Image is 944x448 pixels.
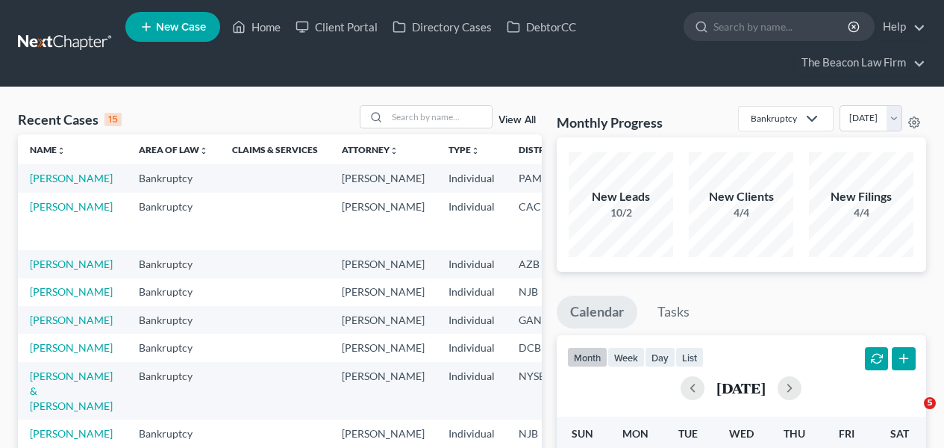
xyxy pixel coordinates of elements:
td: [PERSON_NAME] [330,250,437,278]
td: Bankruptcy [127,362,220,420]
td: [PERSON_NAME] [330,362,437,420]
i: unfold_more [57,146,66,155]
td: Bankruptcy [127,193,220,250]
span: Fri [839,427,854,440]
span: Sat [890,427,909,440]
td: Individual [437,250,507,278]
td: [PERSON_NAME] [330,420,437,447]
td: Bankruptcy [127,164,220,192]
td: CACB [507,193,580,250]
a: [PERSON_NAME] [30,341,113,354]
button: day [645,347,675,367]
a: Directory Cases [385,13,499,40]
td: Bankruptcy [127,306,220,334]
td: Individual [437,193,507,250]
iframe: Intercom live chat [893,397,929,433]
span: Mon [622,427,648,440]
span: Wed [729,427,754,440]
td: [PERSON_NAME] [330,334,437,361]
div: New Clients [689,188,793,205]
td: PAMB [507,164,580,192]
div: 10/2 [569,205,673,220]
a: Help [875,13,925,40]
i: unfold_more [390,146,398,155]
td: Bankruptcy [127,420,220,447]
td: GANB [507,306,580,334]
td: [PERSON_NAME] [330,279,437,306]
td: [PERSON_NAME] [330,193,437,250]
a: [PERSON_NAME] [30,285,113,298]
span: New Case [156,22,206,33]
a: [PERSON_NAME] [30,427,113,440]
h3: Monthly Progress [557,113,663,131]
a: DebtorCC [499,13,584,40]
a: The Beacon Law Firm [794,49,925,76]
td: Individual [437,334,507,361]
td: NJB [507,420,580,447]
a: [PERSON_NAME] [30,172,113,184]
div: 4/4 [809,205,913,220]
a: Attorneyunfold_more [342,144,398,155]
span: Thu [784,427,805,440]
button: week [607,347,645,367]
td: DCB [507,334,580,361]
i: unfold_more [199,146,208,155]
div: 4/4 [689,205,793,220]
div: New Filings [809,188,913,205]
i: unfold_more [471,146,480,155]
th: Claims & Services [220,134,330,164]
input: Search by name... [387,106,492,128]
a: [PERSON_NAME] [30,200,113,213]
button: month [567,347,607,367]
td: Individual [437,420,507,447]
span: 5 [924,397,936,409]
td: [PERSON_NAME] [330,164,437,192]
span: Sun [572,427,593,440]
a: Typeunfold_more [448,144,480,155]
td: NYSB [507,362,580,420]
a: [PERSON_NAME] [30,314,113,326]
td: Individual [437,164,507,192]
a: [PERSON_NAME] & [PERSON_NAME] [30,370,113,412]
a: Home [225,13,288,40]
a: Districtunfold_more [519,144,568,155]
td: Bankruptcy [127,250,220,278]
a: Client Portal [288,13,385,40]
button: list [675,347,704,367]
input: Search by name... [713,13,850,40]
h2: [DATE] [716,380,766,396]
td: Bankruptcy [127,279,220,306]
a: View All [498,115,536,125]
a: Tasks [644,296,703,329]
div: 15 [104,113,122,126]
td: Bankruptcy [127,334,220,361]
td: Individual [437,362,507,420]
div: Bankruptcy [751,112,797,125]
div: New Leads [569,188,673,205]
div: Recent Cases [18,111,122,128]
td: [PERSON_NAME] [330,306,437,334]
td: Individual [437,306,507,334]
a: Calendar [557,296,637,329]
td: NJB [507,279,580,306]
a: Nameunfold_more [30,144,66,155]
a: Area of Lawunfold_more [139,144,208,155]
span: Tue [678,427,698,440]
td: Individual [437,279,507,306]
td: AZB [507,250,580,278]
a: [PERSON_NAME] [30,258,113,270]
